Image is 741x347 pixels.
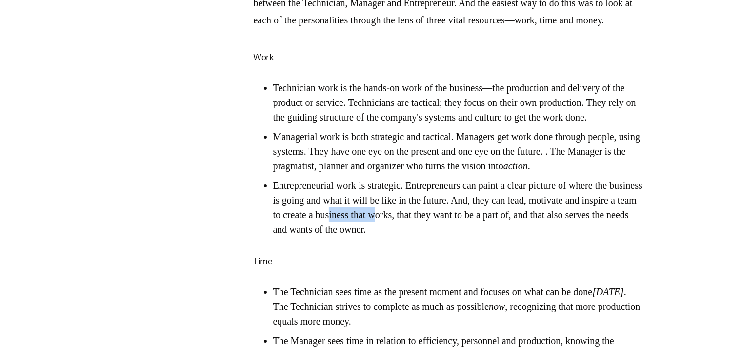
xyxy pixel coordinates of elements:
[489,301,505,312] em: now
[692,300,741,347] iframe: Chat Widget
[254,52,274,62] span: Work
[273,178,644,237] li: Entrepreneurial work is strategic. Entrepreneurs can paint a clear picture of where the business ...
[273,129,644,173] li: Managerial work is both strategic and tactical. Managers get work done through people, using syst...
[503,161,528,171] em: action
[273,285,644,328] li: The Technician sees time as the present moment and focuses on what can be done . The Technician s...
[273,81,644,124] li: Technician work is the hands-on work of the business—the production and delivery of the product o...
[254,256,273,266] span: Time
[592,286,624,297] em: [DATE]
